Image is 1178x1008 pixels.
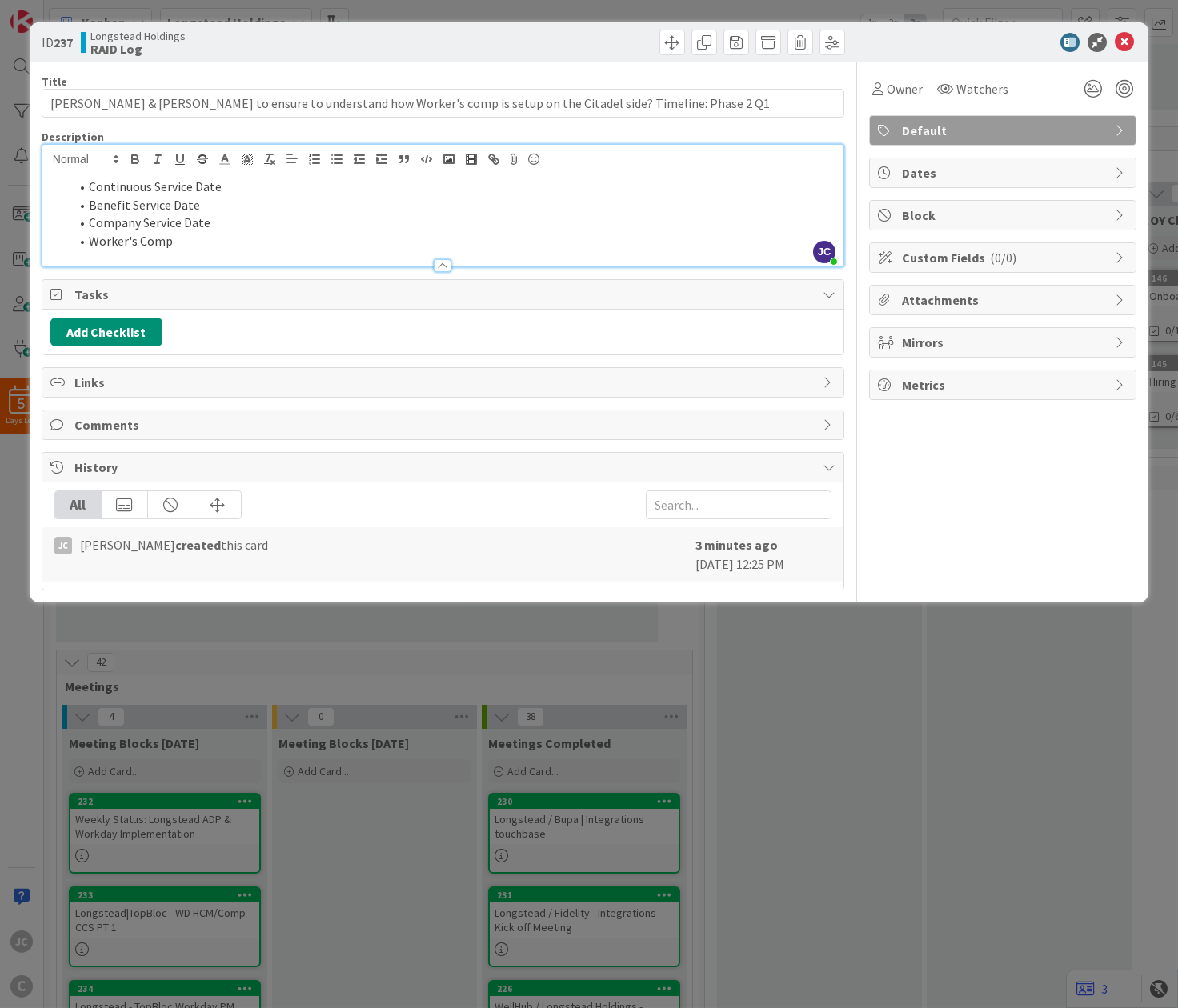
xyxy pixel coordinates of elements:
span: Watchers [956,79,1008,98]
b: 237 [54,34,73,50]
button: Add Checklist [50,318,162,346]
b: RAID Log [90,42,186,55]
span: Tasks [74,285,815,304]
b: created [175,537,221,553]
li: Continuous Service Date [70,178,835,196]
span: Default [902,121,1107,140]
div: [DATE] 12:25 PM [695,535,831,574]
span: Block [902,206,1107,225]
span: Attachments [902,290,1107,310]
li: Company Service Date [70,214,835,232]
span: Longstead Holdings [90,30,186,42]
div: JC [54,537,72,554]
span: Dates [902,163,1107,182]
span: [PERSON_NAME] this card [80,535,268,554]
span: Custom Fields [902,248,1107,267]
input: type card name here... [42,89,844,118]
b: 3 minutes ago [695,537,778,553]
span: History [74,458,815,477]
li: Benefit Service Date [70,196,835,214]
span: ( 0/0 ) [990,250,1016,266]
span: Owner [887,79,923,98]
span: JC [813,241,835,263]
div: All [55,491,102,518]
span: Metrics [902,375,1107,394]
li: Worker's Comp [70,232,835,250]
span: Links [74,373,815,392]
label: Title [42,74,67,89]
span: Description [42,130,104,144]
input: Search... [646,490,831,519]
span: Comments [74,415,815,434]
span: Mirrors [902,333,1107,352]
span: ID [42,33,73,52]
